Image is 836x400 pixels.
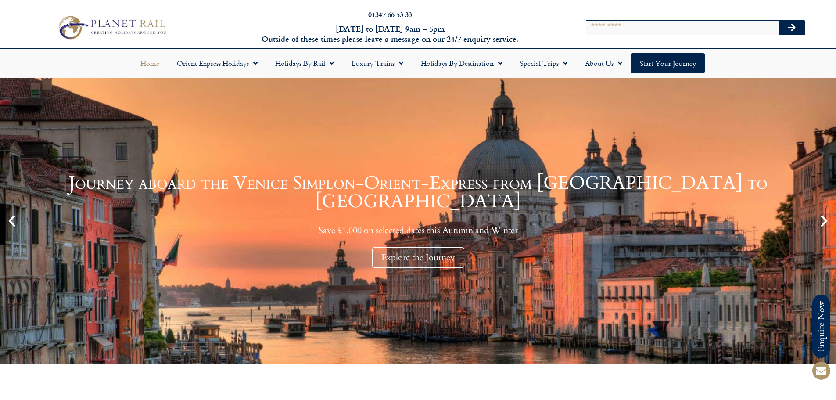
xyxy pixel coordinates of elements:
[132,53,168,73] a: Home
[817,213,832,228] div: Next slide
[343,53,412,73] a: Luxury Trains
[631,53,705,73] a: Start your Journey
[22,225,814,236] p: Save £1,000 on selected dates this Autumn and Winter
[372,247,464,268] div: Explore the Journey
[511,53,576,73] a: Special Trips
[412,53,511,73] a: Holidays by Destination
[576,53,631,73] a: About Us
[225,24,555,44] h6: [DATE] to [DATE] 9am – 5pm Outside of these times please leave a message on our 24/7 enquiry serv...
[368,9,412,19] a: 01347 66 53 33
[4,213,19,228] div: Previous slide
[22,174,814,211] h1: Journey aboard the Venice Simplon-Orient-Express from [GEOGRAPHIC_DATA] to [GEOGRAPHIC_DATA]
[168,53,266,73] a: Orient Express Holidays
[4,53,832,73] nav: Menu
[54,13,169,41] img: Planet Rail Train Holidays Logo
[266,53,343,73] a: Holidays by Rail
[779,21,804,35] button: Search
